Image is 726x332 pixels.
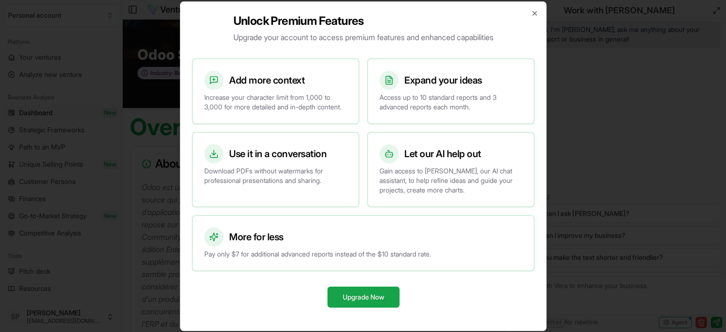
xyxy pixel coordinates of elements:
[327,287,399,308] button: Upgrade Now
[204,249,522,259] p: Pay only $7 for additional advanced reports instead of the $10 standard rate.
[229,147,326,161] h3: Use it in a conversation
[229,230,284,244] h3: More for less
[404,74,482,87] h3: Expand your ideas
[204,166,347,185] p: Download PDFs without watermarks for professional presentations and sharing.
[379,93,522,112] p: Access up to 10 standard reports and 3 advanced reports each month.
[404,147,481,161] h3: Let our AI help out
[379,166,522,195] p: Gain access to [PERSON_NAME], our AI chat assistant, to help refine ideas and guide your projects...
[229,74,305,87] h3: Add more context
[204,93,347,112] p: Increase your character limit from 1,000 to 3,000 for more detailed and in-depth content.
[233,32,493,43] p: Upgrade your account to access premium features and enhanced capabilities
[233,13,493,29] h2: Unlock Premium Features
